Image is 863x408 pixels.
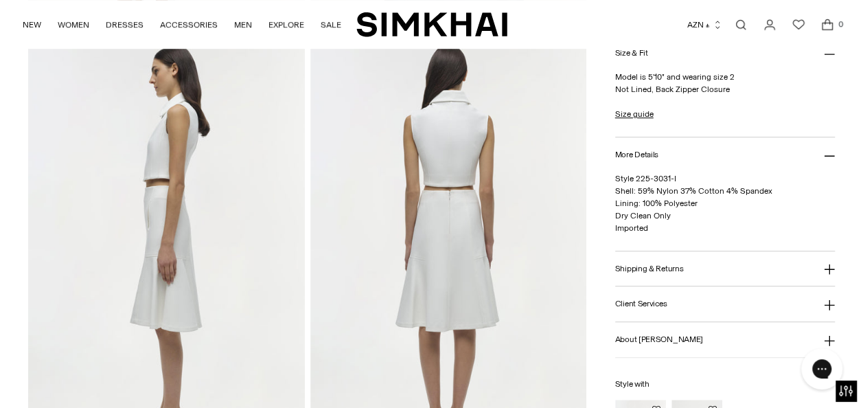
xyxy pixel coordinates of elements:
[356,11,507,38] a: SIMKHAI
[687,10,722,40] button: AZN ₼
[615,36,835,71] button: Size & Fit
[834,18,847,30] span: 0
[615,49,648,58] h3: Size & Fit
[727,11,755,38] a: Open search modal
[160,10,218,40] a: ACCESSORIES
[615,322,835,357] button: About [PERSON_NAME]
[321,10,341,40] a: SALE
[615,251,835,286] button: Shipping & Returns
[615,264,684,273] h3: Shipping & Returns
[106,10,143,40] a: DRESSES
[615,335,703,344] h3: About [PERSON_NAME]
[814,11,841,38] a: Open cart modal
[615,174,772,233] span: Style 225-3031-I Shell: 59% Nylon 37% Cotton 4% Spandex Lining: 100% Polyester Dry Clean Only Imp...
[615,108,654,120] a: Size guide
[785,11,812,38] a: Wishlist
[234,10,252,40] a: MEN
[794,343,849,394] iframe: Gorgias live chat messenger
[615,286,835,321] button: Client Services
[615,299,667,308] h3: Client Services
[23,10,41,40] a: NEW
[615,71,835,95] p: Model is 5'10" and wearing size 2 Not Lined, Back Zipper Closure
[756,11,783,38] a: Go to the account page
[615,137,835,172] button: More Details
[615,380,835,389] h6: Style with
[268,10,304,40] a: EXPLORE
[58,10,89,40] a: WOMEN
[615,150,658,159] h3: More Details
